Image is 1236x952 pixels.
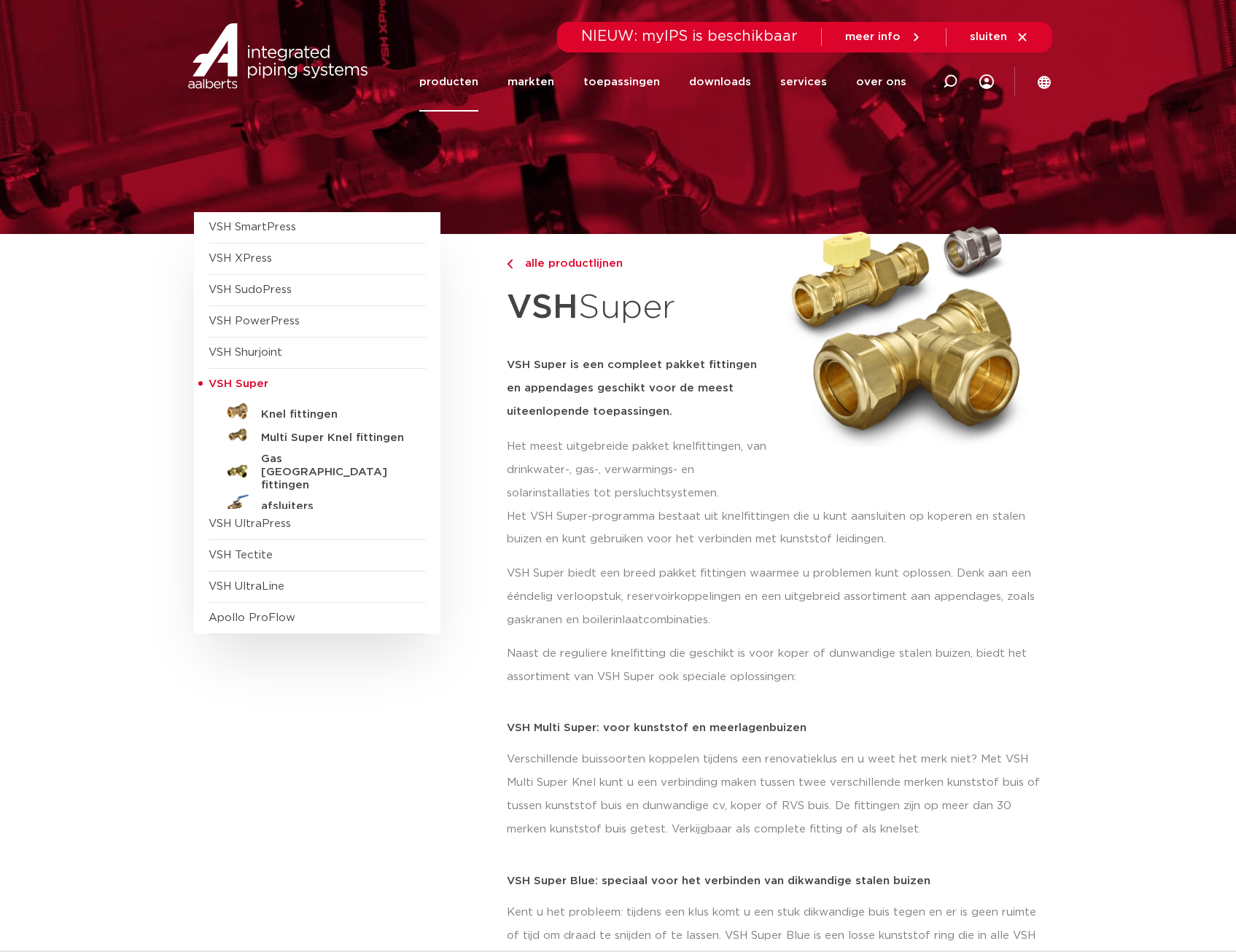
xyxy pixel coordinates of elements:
[209,222,296,233] a: VSH SmartPress
[261,500,405,513] h5: afsluiters
[419,52,478,112] a: producten
[970,31,1007,42] span: sluiten
[209,316,300,327] a: VSH PowerPress
[261,408,405,421] h5: Knel fittingen
[209,400,426,424] a: Knel fittingen
[507,562,1043,632] p: VSH Super biedt een breed pakket fittingen waarmee u problemen kunt oplossen. Denk aan een ééndel...
[209,550,273,561] a: VSH Tectite
[508,52,554,112] a: markten
[780,52,827,112] a: services
[845,31,901,42] span: meer info
[516,258,623,269] span: alle productlijnen
[856,52,906,112] a: over ons
[507,642,1043,689] p: Naast de reguliere knelfitting die geschikt is voor koper of dunwandige stalen buizen, biedt het ...
[209,347,282,358] a: VSH Shurjoint
[689,52,751,112] a: downloads
[261,453,405,492] h5: Gas [GEOGRAPHIC_DATA] fittingen
[507,722,1043,733] p: VSH Multi Super: voor kunststof en meerlagenbuizen
[583,52,660,112] a: toepassingen
[209,424,426,447] a: Multi Super Knel fittingen
[209,612,295,623] a: Apollo ProFlow
[507,435,771,505] p: Het meest uitgebreide pakket knelfittingen, van drinkwater-, gas-, verwarmings- en solarinstallat...
[209,581,284,592] a: VSH UltraLine
[209,518,291,529] a: VSH UltraPress
[209,378,268,389] span: VSH Super
[507,260,513,269] img: chevron-right.svg
[261,432,405,445] h5: Multi Super Knel fittingen
[209,492,426,515] a: afsluiters
[507,291,578,324] strong: VSH
[979,52,994,112] div: my IPS
[507,748,1043,841] p: Verschillende buissoorten koppelen tijdens een renovatieklus en u weet het merk niet? Met VSH Mul...
[507,875,1043,886] p: VSH Super Blue: speciaal voor het verbinden van dikwandige stalen buizen
[507,255,771,273] a: alle productlijnen
[845,31,922,44] a: meer info
[507,505,1043,552] p: Het VSH Super-programma bestaat uit knelfittingen die u kunt aansluiten op koperen en stalen buiz...
[581,29,798,44] span: NIEUW: myIPS is beschikbaar
[209,253,272,264] a: VSH XPress
[970,31,1029,44] a: sluiten
[507,354,771,424] h5: VSH Super is een compleet pakket fittingen en appendages geschikt voor de meest uiteenlopende toe...
[419,52,906,112] nav: Menu
[209,447,426,492] a: Gas [GEOGRAPHIC_DATA] fittingen
[209,284,292,295] a: VSH SudoPress
[507,280,771,336] h1: Super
